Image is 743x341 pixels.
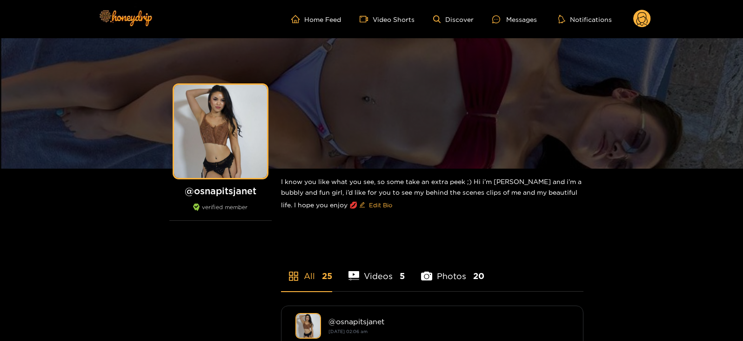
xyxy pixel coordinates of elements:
div: @ osnapitsjanet [328,317,569,326]
small: [DATE] 02:06 am [328,329,368,334]
li: All [281,249,332,291]
span: 20 [473,270,484,282]
span: 5 [400,270,405,282]
div: verified member [169,204,272,221]
span: edit [359,202,365,209]
a: Discover [433,15,474,23]
div: I know you like what you see, so some take an extra peek ;) Hi i’m [PERSON_NAME] and i’m a bubbly... [281,169,583,220]
div: Messages [492,14,537,25]
h1: @ osnapitsjanet [169,185,272,197]
span: appstore [288,271,299,282]
a: Video Shorts [360,15,415,23]
span: home [291,15,304,23]
button: Notifications [556,14,615,24]
span: Edit Bio [369,200,392,210]
button: editEdit Bio [357,198,394,212]
span: video-camera [360,15,373,23]
span: 25 [322,270,332,282]
a: Home Feed [291,15,341,23]
li: Photos [421,249,484,291]
li: Videos [348,249,405,291]
img: osnapitsjanet [295,313,321,339]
